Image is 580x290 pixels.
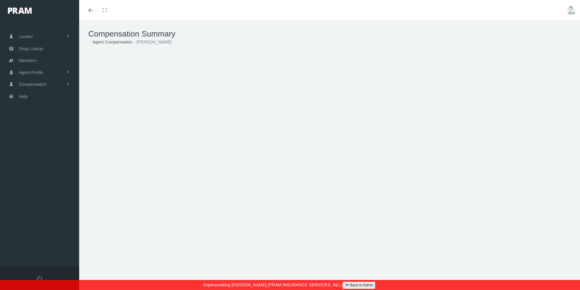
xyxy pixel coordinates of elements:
img: PRAM_20_x_78.png [8,8,32,14]
li: [PERSON_NAME] [132,39,172,45]
li: Agent Compensation [88,39,132,45]
span: Locator [19,31,33,42]
span: Drug Lookup [19,43,43,54]
img: user-placeholder.jpg [566,5,575,15]
a: Back to Admin [343,282,375,289]
h1: Compensation Summary [88,29,571,39]
span: Members [19,55,37,66]
span: Agent Profile [19,67,43,78]
span: Help [19,91,28,102]
div: Impersonating [PERSON_NAME] (PRAM INSURANCE SERVICES, INC.) [5,280,575,290]
span: Compensation [19,79,46,90]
